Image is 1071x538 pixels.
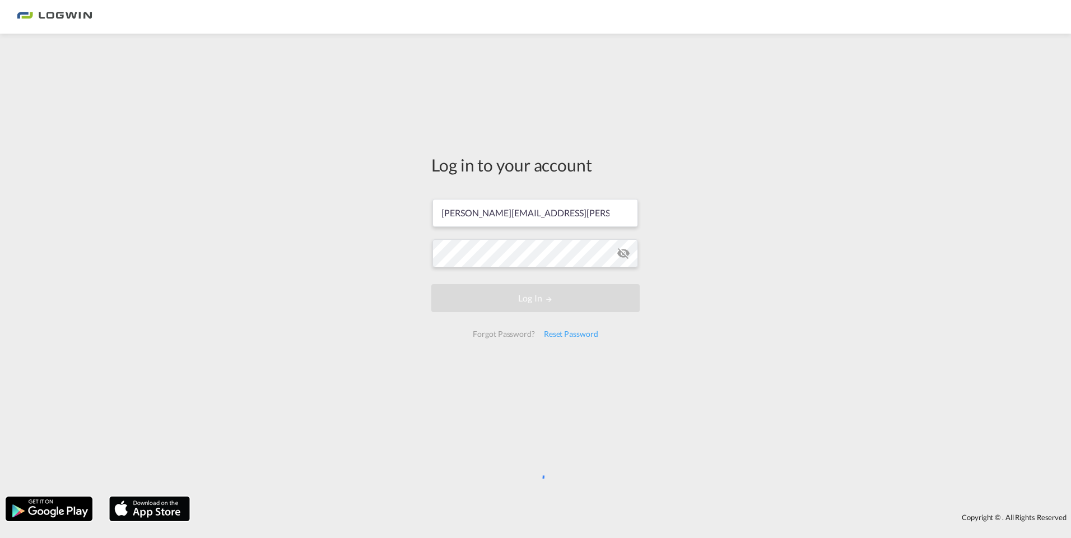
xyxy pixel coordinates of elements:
[432,199,638,227] input: Enter email/phone number
[468,324,539,344] div: Forgot Password?
[195,508,1071,527] div: Copyright © . All Rights Reserved
[4,495,94,522] img: google.png
[17,4,92,30] img: bc73a0e0d8c111efacd525e4c8ad7d32.png
[431,284,640,312] button: LOGIN
[108,495,191,522] img: apple.png
[431,153,640,177] div: Log in to your account
[617,247,630,260] md-icon: icon-eye-off
[539,324,603,344] div: Reset Password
